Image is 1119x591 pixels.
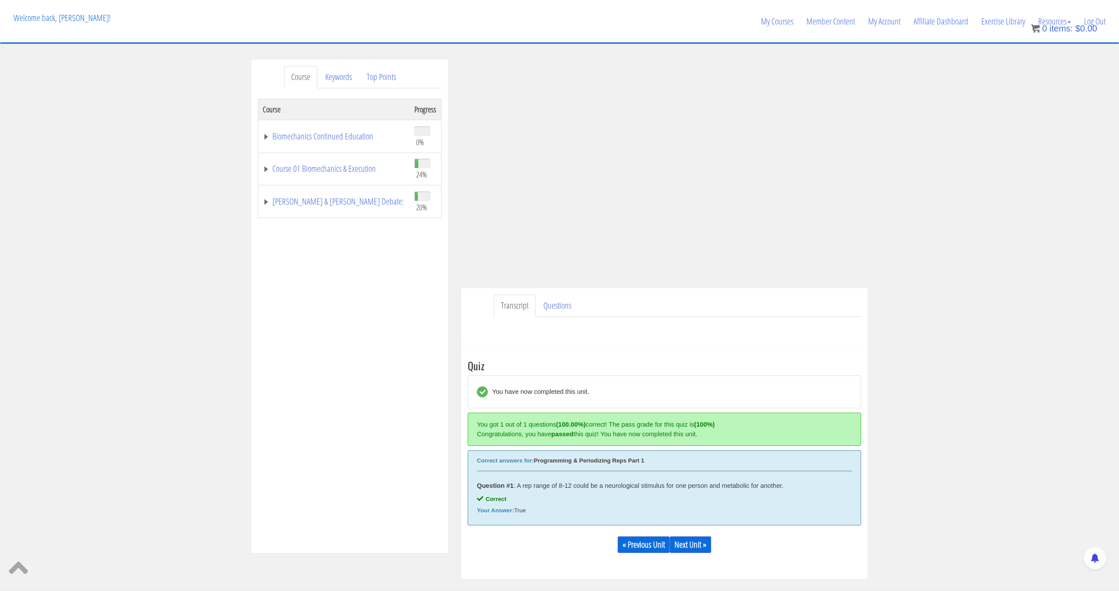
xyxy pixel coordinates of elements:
a: Transcript [494,295,535,317]
a: Resources [1032,0,1077,42]
span: 24% [416,170,427,179]
b: Correct answers for: [477,457,534,464]
a: My Courses [754,0,800,42]
div: You got 1 out of 1 questions correct! The pass grade for this quiz is [477,420,848,429]
a: Biomechanics Continued Education [263,132,406,141]
div: True [477,507,852,514]
span: items: [1049,24,1073,33]
a: Top Points [360,66,403,88]
a: 0 items: $0.00 [1031,24,1097,33]
strong: passed [551,431,573,438]
img: icon11.png [1031,24,1040,33]
a: Affiliate Dashboard [907,0,975,42]
a: [PERSON_NAME] & [PERSON_NAME] Debate: [263,197,406,206]
a: Next Unit » [670,536,711,553]
p: Welcome back, [PERSON_NAME]! [7,0,117,35]
h3: Quiz [468,360,861,371]
span: 0 [1042,24,1047,33]
span: 20% [416,202,427,212]
a: Keywords [318,66,359,88]
strong: (100.00%) [556,421,586,428]
a: Log Out [1077,0,1112,42]
span: 0% [416,137,424,147]
a: My Account [862,0,907,42]
span: $ [1075,24,1080,33]
strong: (100%) [694,421,715,428]
a: Course 01 Biomechanics & Execution [263,164,406,173]
b: Your Answer: [477,507,514,514]
a: Course [284,66,317,88]
strong: Question #1 [477,482,514,489]
th: Course [258,99,410,120]
a: Member Content [800,0,862,42]
div: Correct [477,496,852,503]
div: : A rep range of 8-12 could be a neurological stimulus for one person and metabolic for another. [477,482,852,489]
div: Programming & Periodizing Reps Part 1 [477,457,852,464]
a: Questions [536,295,578,317]
div: Congratulations, you have this quiz! You have now completed this unit. [477,429,848,439]
a: « Previous Unit [618,536,670,553]
th: Progress [410,99,441,120]
bdi: 0.00 [1075,24,1097,33]
a: Exercise Library [975,0,1032,42]
div: You have now completed this unit. [488,386,589,397]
